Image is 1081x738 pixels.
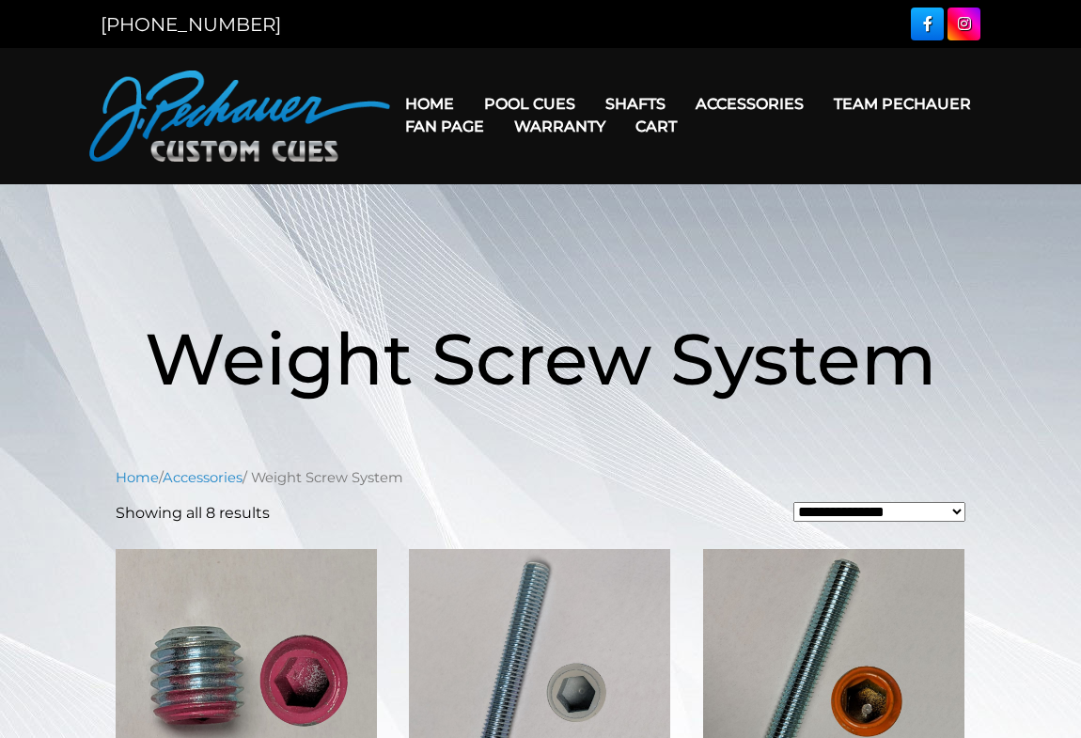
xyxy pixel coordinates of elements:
[819,80,986,128] a: Team Pechauer
[499,102,620,150] a: Warranty
[620,102,692,150] a: Cart
[469,80,590,128] a: Pool Cues
[116,502,270,525] p: Showing all 8 results
[163,469,243,486] a: Accessories
[101,13,281,36] a: [PHONE_NUMBER]
[116,469,159,486] a: Home
[681,80,819,128] a: Accessories
[793,502,965,522] select: Shop order
[590,80,681,128] a: Shafts
[116,467,965,488] nav: Breadcrumb
[145,315,936,402] span: Weight Screw System
[390,80,469,128] a: Home
[390,102,499,150] a: Fan Page
[89,71,390,162] img: Pechauer Custom Cues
